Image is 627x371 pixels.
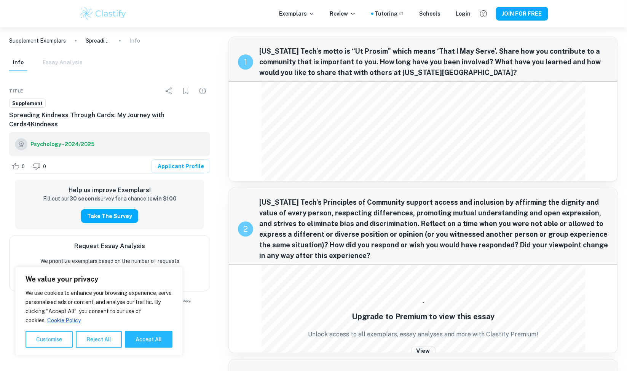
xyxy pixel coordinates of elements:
p: We prioritize exemplars based on the number of requests [40,257,179,265]
span: Example of past student work. For reference on structure and expectations only. Do not copy. [9,298,210,303]
div: Report issue [195,83,210,99]
h6: Request Essay Analysis [74,242,145,251]
div: Share [161,83,177,99]
button: Reject All [76,331,122,348]
button: Accept All [125,331,172,348]
span: Title [9,88,23,94]
button: Customise [26,331,73,348]
div: We value your privacy [15,267,183,356]
button: View Plans [411,347,436,365]
a: Login [456,10,471,18]
button: Help and Feedback [477,7,490,20]
p: Fill out our survey for a chance to [43,195,177,203]
a: Supplement [9,99,46,108]
div: Dislike [30,160,50,172]
strong: 30 second [69,196,98,202]
button: JOIN FOR FREE [496,7,548,21]
div: Like [9,160,29,172]
a: Applicant Profile [152,159,210,173]
p: Spreading Kindness Through Cards: My Journey with Cards4Kindness [86,37,110,45]
span: 0 [39,163,50,170]
a: Psychology - 2024/2025 [30,138,94,150]
div: Bookmark [178,83,193,99]
h6: Psychology - 2024/2025 [30,140,94,148]
h5: Upgrade to Premium to view this essay [352,311,495,322]
strong: win $100 [153,196,177,202]
button: Take the Survey [81,209,138,223]
p: Info [130,37,140,45]
h6: Help us improve Exemplars! [21,186,198,195]
span: [US_STATE] Tech’s Principles of Community support access and inclusion by affirming the dignity a... [259,197,608,261]
span: Supplement [10,100,45,107]
a: Supplement Exemplars [9,37,66,45]
span: 0 [18,163,29,170]
p: Exemplars [279,10,315,18]
span: [US_STATE] Tech’s motto is “Ut Prosim” which means ‘That I May Serve’. Share how you contribute t... [259,46,608,78]
a: Cookie Policy [47,317,81,324]
p: Review [330,10,356,18]
p: We value your privacy [26,275,172,284]
h6: Spreading Kindness Through Cards: My Journey with Cards4Kindness [9,111,210,129]
button: Info [9,54,27,71]
p: We use cookies to enhance your browsing experience, serve personalised ads or content, and analys... [26,288,172,325]
img: Clastify logo [79,6,128,21]
a: Schools [420,10,441,18]
p: Unlock access to all exemplars, essay analyses and more with Clastify Premium! [308,330,538,339]
div: recipe [238,221,253,237]
div: recipe [238,54,253,70]
a: Tutoring [375,10,404,18]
